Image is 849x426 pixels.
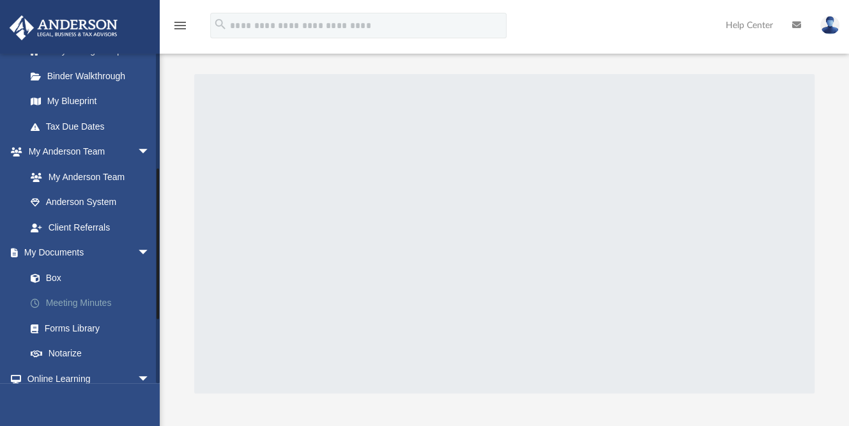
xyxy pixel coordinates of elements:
a: Client Referrals [18,215,163,240]
i: menu [172,18,188,33]
i: search [213,17,227,31]
span: arrow_drop_down [137,240,163,266]
a: Notarize [18,341,169,367]
a: Meeting Minutes [18,291,169,316]
img: User Pic [820,16,839,34]
span: arrow_drop_down [137,366,163,392]
a: My Documentsarrow_drop_down [9,240,169,266]
a: Binder Walkthrough [18,63,169,89]
a: Anderson System [18,190,163,215]
a: My Anderson Teamarrow_drop_down [9,139,163,165]
a: Box [18,265,163,291]
a: My Anderson Team [18,164,157,190]
a: Forms Library [18,316,163,341]
a: menu [172,24,188,33]
a: My Blueprint [18,89,163,114]
a: Tax Due Dates [18,114,169,139]
a: Online Learningarrow_drop_down [9,366,163,392]
span: arrow_drop_down [137,139,163,165]
img: Anderson Advisors Platinum Portal [6,15,121,40]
